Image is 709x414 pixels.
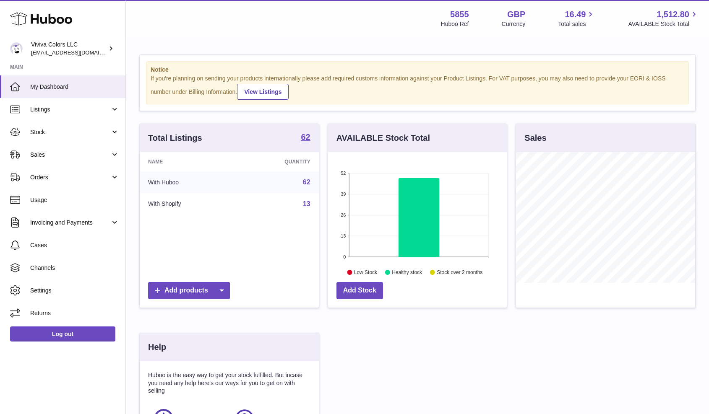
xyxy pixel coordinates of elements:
span: 1,512.80 [657,9,689,20]
th: Name [140,152,236,171]
td: With Shopify [140,193,236,215]
strong: Notice [151,66,684,74]
span: Listings [30,106,110,114]
a: 13 [303,200,310,207]
span: Invoicing and Payments [30,219,110,227]
strong: 62 [301,133,310,141]
a: 62 [303,179,310,186]
h3: AVAILABLE Stock Total [336,132,430,144]
span: My Dashboard [30,83,119,91]
span: Sales [30,151,110,159]
p: Huboo is the easy way to get your stock fulfilled. But incase you need any help here's our ways f... [148,371,310,395]
span: Total sales [558,20,595,28]
span: Stock [30,128,110,136]
text: Healthy stock [392,269,422,275]
span: Channels [30,264,119,272]
td: With Huboo [140,171,236,193]
th: Quantity [236,152,319,171]
a: View Listings [237,84,289,100]
a: 62 [301,133,310,143]
strong: 5855 [450,9,469,20]
text: 39 [341,191,346,197]
span: Orders [30,173,110,181]
div: Viviva Colors LLC [31,41,107,57]
span: Cases [30,241,119,249]
text: 0 [343,254,346,259]
a: Add Stock [336,282,383,299]
a: Log out [10,326,115,342]
strong: GBP [507,9,525,20]
text: 52 [341,171,346,176]
text: 13 [341,233,346,238]
a: Add products [148,282,230,299]
span: [EMAIL_ADDRESS][DOMAIN_NAME] [31,49,123,56]
div: Currency [502,20,526,28]
span: Usage [30,196,119,204]
span: Returns [30,309,119,317]
span: 16.49 [565,9,586,20]
a: 1,512.80 AVAILABLE Stock Total [628,9,699,28]
div: If you're planning on sending your products internationally please add required customs informati... [151,75,684,100]
a: 16.49 Total sales [558,9,595,28]
h3: Help [148,342,166,353]
h3: Total Listings [148,132,202,144]
text: 26 [341,212,346,217]
text: Low Stock [354,269,378,275]
img: admin@vivivacolors.com [10,42,23,55]
h3: Sales [524,132,546,144]
span: AVAILABLE Stock Total [628,20,699,28]
text: Stock over 2 months [437,269,482,275]
div: Huboo Ref [441,20,469,28]
span: Settings [30,287,119,295]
